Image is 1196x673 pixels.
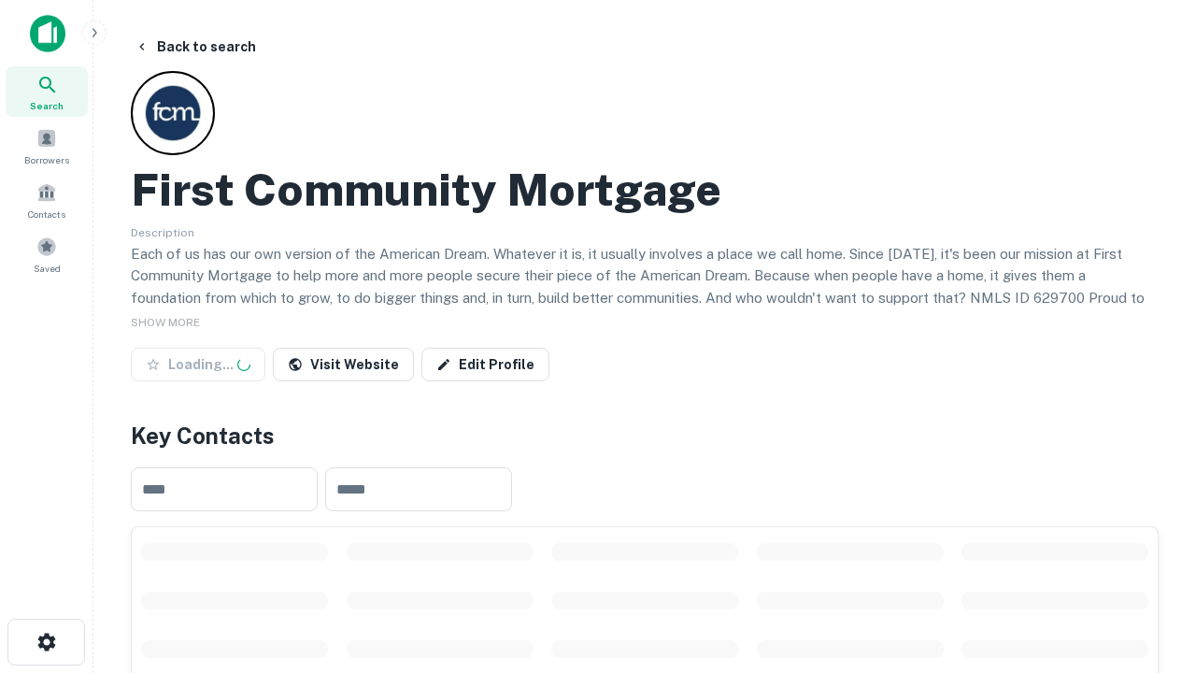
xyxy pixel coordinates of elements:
a: Contacts [6,175,88,225]
a: Saved [6,229,88,279]
span: SHOW MORE [131,316,200,329]
a: Search [6,66,88,117]
img: capitalize-icon.png [30,15,65,52]
a: Borrowers [6,121,88,171]
button: Back to search [127,30,263,64]
p: Each of us has our own version of the American Dream. Whatever it is, it usually involves a place... [131,243,1159,331]
h4: Key Contacts [131,419,1159,452]
h2: First Community Mortgage [131,163,721,217]
a: Visit Website [273,348,414,381]
span: Description [131,226,194,239]
span: Contacts [28,207,65,222]
a: Edit Profile [421,348,549,381]
iframe: Chat Widget [1103,464,1196,553]
span: Saved [34,261,61,276]
span: Search [30,98,64,113]
span: Borrowers [24,152,69,167]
